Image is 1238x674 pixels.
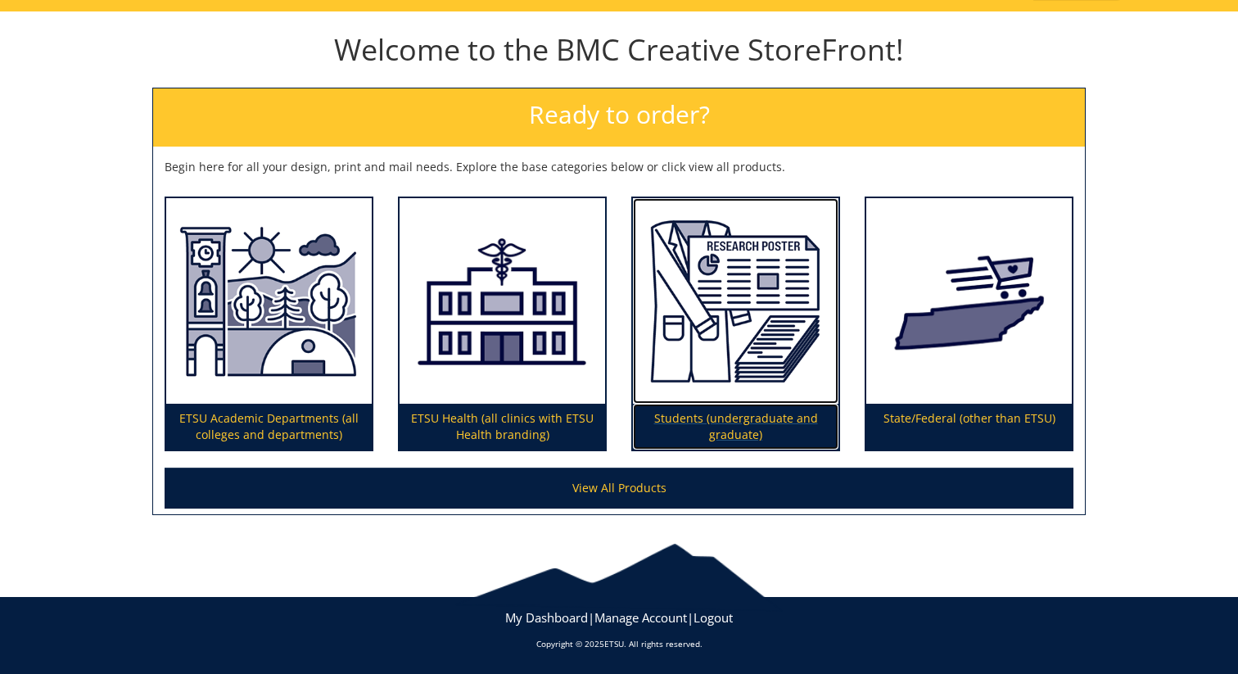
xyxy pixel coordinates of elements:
[152,34,1086,66] h1: Welcome to the BMC Creative StoreFront!
[165,468,1073,509] a: View All Products
[866,198,1072,405] img: State/Federal (other than ETSU)
[633,198,838,450] a: Students (undergraduate and graduate)
[165,159,1073,175] p: Begin here for all your design, print and mail needs. Explore the base categories below or click ...
[604,638,624,649] a: ETSU
[594,609,687,626] a: Manage Account
[866,198,1072,450] a: State/Federal (other than ETSU)
[400,198,605,405] img: ETSU Health (all clinics with ETSU Health branding)
[400,198,605,450] a: ETSU Health (all clinics with ETSU Health branding)
[166,198,372,450] a: ETSU Academic Departments (all colleges and departments)
[694,609,733,626] a: Logout
[400,404,605,450] p: ETSU Health (all clinics with ETSU Health branding)
[633,198,838,405] img: Students (undergraduate and graduate)
[153,88,1085,147] h2: Ready to order?
[633,404,838,450] p: Students (undergraduate and graduate)
[866,404,1072,450] p: State/Federal (other than ETSU)
[166,404,372,450] p: ETSU Academic Departments (all colleges and departments)
[505,609,588,626] a: My Dashboard
[166,198,372,405] img: ETSU Academic Departments (all colleges and departments)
